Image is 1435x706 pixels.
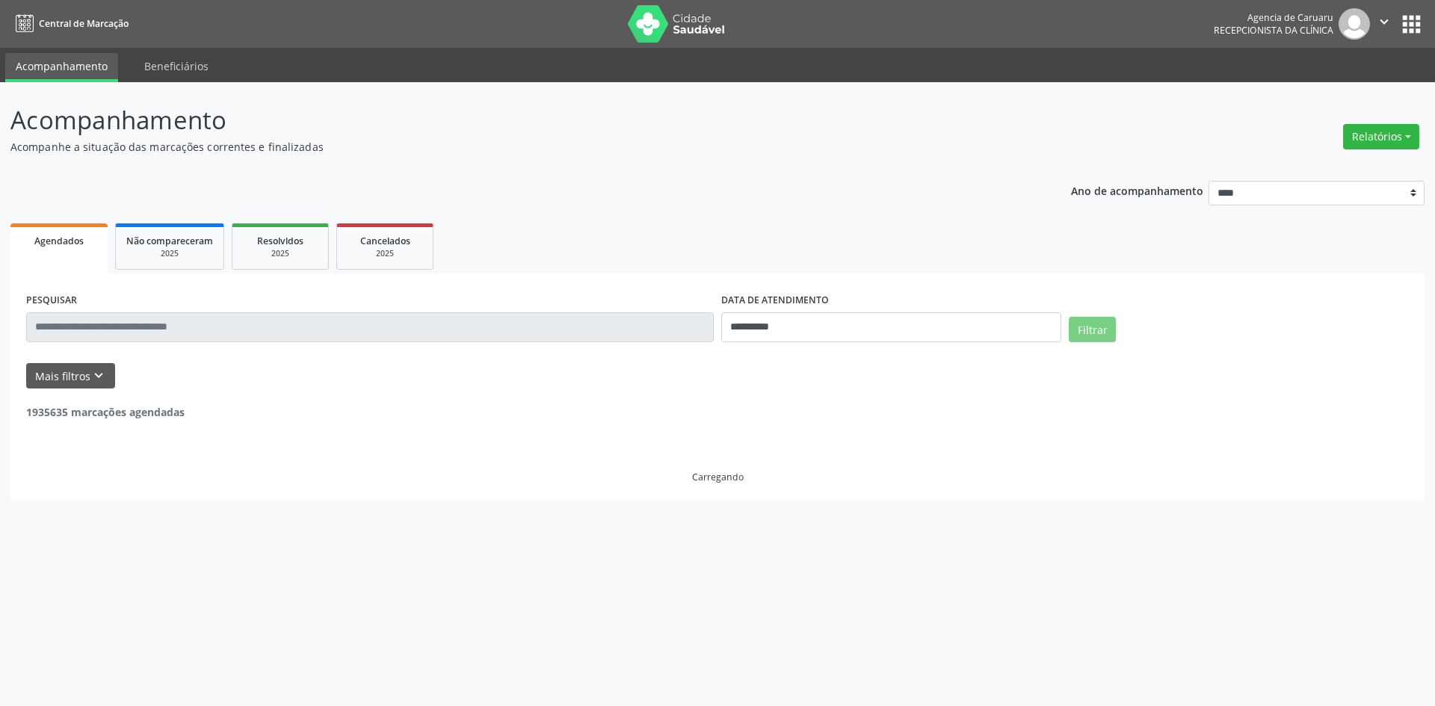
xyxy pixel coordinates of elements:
[26,363,115,389] button: Mais filtroskeyboard_arrow_down
[1343,124,1419,149] button: Relatórios
[1214,11,1333,24] div: Agencia de Caruaru
[26,405,185,419] strong: 1935635 marcações agendadas
[126,235,213,247] span: Não compareceram
[257,235,303,247] span: Resolvidos
[5,53,118,82] a: Acompanhamento
[10,102,1000,139] p: Acompanhamento
[1214,24,1333,37] span: Recepcionista da clínica
[10,11,129,36] a: Central de Marcação
[1071,181,1203,199] p: Ano de acompanhamento
[26,289,77,312] label: PESQUISAR
[1339,8,1370,40] img: img
[1398,11,1425,37] button: apps
[692,471,744,483] div: Carregando
[34,235,84,247] span: Agendados
[126,248,213,259] div: 2025
[1069,317,1116,342] button: Filtrar
[1376,13,1392,30] i: 
[243,248,318,259] div: 2025
[348,248,422,259] div: 2025
[10,139,1000,155] p: Acompanhe a situação das marcações correntes e finalizadas
[90,368,107,384] i: keyboard_arrow_down
[1370,8,1398,40] button: 
[721,289,829,312] label: DATA DE ATENDIMENTO
[39,17,129,30] span: Central de Marcação
[134,53,219,79] a: Beneficiários
[360,235,410,247] span: Cancelados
